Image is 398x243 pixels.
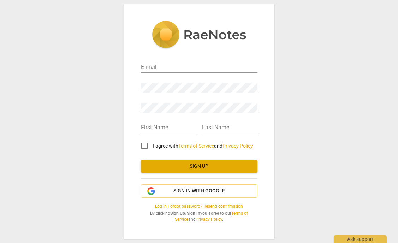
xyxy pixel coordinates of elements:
a: Resend confirmation [203,204,243,209]
b: Sign In [187,211,200,216]
div: Ask support [334,235,387,243]
span: Sign up [147,163,252,170]
img: 5ac2273c67554f335776073100b6d88f.svg [152,21,246,50]
button: Sign up [141,160,257,173]
b: Sign Up [170,211,185,216]
span: Sign in with Google [173,188,225,195]
a: Privacy Policy [222,143,253,149]
a: Log in [155,204,167,209]
span: I agree with and [153,143,253,149]
a: Terms of Service [178,143,214,149]
span: | | [141,203,257,209]
a: Forgot password? [168,204,202,209]
span: By clicking / you agree to our and . [141,211,257,222]
button: Sign in with Google [141,184,257,198]
a: Terms of Service [175,211,248,222]
a: Privacy Policy [196,217,222,222]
